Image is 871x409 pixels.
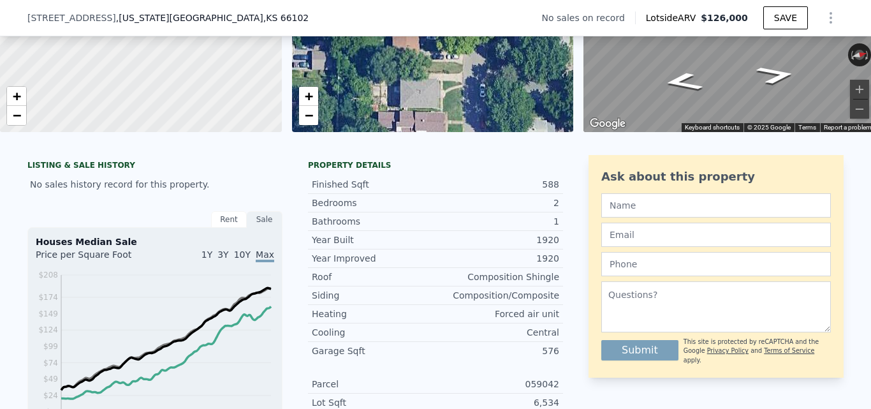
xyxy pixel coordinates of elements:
[43,391,58,400] tspan: $24
[201,249,212,260] span: 1Y
[435,308,559,320] div: Forced air unit
[435,178,559,191] div: 588
[764,347,814,354] a: Terms of Service
[587,115,629,132] a: Open this area in Google Maps (opens a new window)
[701,13,748,23] span: $126,000
[312,215,435,228] div: Bathrooms
[38,293,58,302] tspan: $174
[43,375,58,383] tspan: $49
[234,249,251,260] span: 10Y
[7,106,26,125] a: Zoom out
[312,396,435,409] div: Lot Sqft
[587,115,629,132] img: Google
[38,325,58,334] tspan: $124
[435,197,559,209] div: 2
[435,326,559,339] div: Central
[308,160,563,170] div: Property details
[647,68,720,96] path: Go South, S 23 St
[685,123,740,132] button: Keyboard shortcuts
[312,378,435,390] div: Parcel
[601,193,831,218] input: Name
[646,11,701,24] span: Lotside ARV
[684,338,831,365] div: This site is protected by reCAPTCHA and the Google and apply.
[299,106,318,125] a: Zoom out
[850,80,869,99] button: Zoom in
[38,271,58,279] tspan: $208
[747,124,791,131] span: © 2025 Google
[763,6,808,29] button: SAVE
[435,378,559,390] div: 059042
[312,345,435,357] div: Garage Sqft
[27,160,282,173] div: LISTING & SALE HISTORY
[435,271,559,283] div: Composition Shingle
[850,100,869,119] button: Zoom out
[312,234,435,246] div: Year Built
[435,345,559,357] div: 576
[304,107,312,123] span: −
[707,347,749,354] a: Privacy Policy
[818,5,844,31] button: Show Options
[435,396,559,409] div: 6,534
[312,178,435,191] div: Finished Sqft
[312,197,435,209] div: Bedrooms
[848,43,855,66] button: Rotate counterclockwise
[435,289,559,302] div: Composition/Composite
[13,88,21,104] span: +
[312,308,435,320] div: Heating
[13,107,21,123] span: −
[304,88,312,104] span: +
[798,124,816,131] a: Terms (opens in new tab)
[27,173,282,196] div: No sales history record for this property.
[256,249,274,262] span: Max
[36,235,274,248] div: Houses Median Sale
[601,252,831,276] input: Phone
[740,61,813,89] path: Go North, S 23 St
[27,11,116,24] span: [STREET_ADDRESS]
[263,13,309,23] span: , KS 66102
[7,87,26,106] a: Zoom in
[312,326,435,339] div: Cooling
[299,87,318,106] a: Zoom in
[116,11,309,24] span: , [US_STATE][GEOGRAPHIC_DATA]
[217,249,228,260] span: 3Y
[601,168,831,186] div: Ask about this property
[601,340,678,361] button: Submit
[36,248,155,269] div: Price per Square Foot
[601,223,831,247] input: Email
[38,309,58,318] tspan: $149
[312,271,435,283] div: Roof
[542,11,635,24] div: No sales on record
[435,215,559,228] div: 1
[435,234,559,246] div: 1920
[211,211,247,228] div: Rent
[43,359,58,368] tspan: $74
[435,252,559,265] div: 1920
[864,43,871,66] button: Rotate clockwise
[312,289,435,302] div: Siding
[247,211,282,228] div: Sale
[312,252,435,265] div: Year Improved
[43,342,58,351] tspan: $99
